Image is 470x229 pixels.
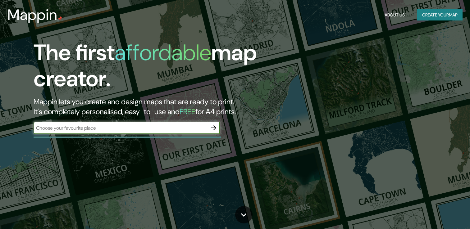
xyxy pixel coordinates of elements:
h1: The first map creator. [34,40,269,97]
input: Choose your favourite place [34,124,208,132]
h3: Mappin [7,6,57,24]
h2: Mappin lets you create and design maps that are ready to print. It's completely personalised, eas... [34,97,269,117]
button: About Us [382,9,407,21]
h5: FREE [180,107,195,116]
h1: affordable [115,38,211,67]
img: mappin-pin [57,16,62,21]
button: Create yourmap [417,9,463,21]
